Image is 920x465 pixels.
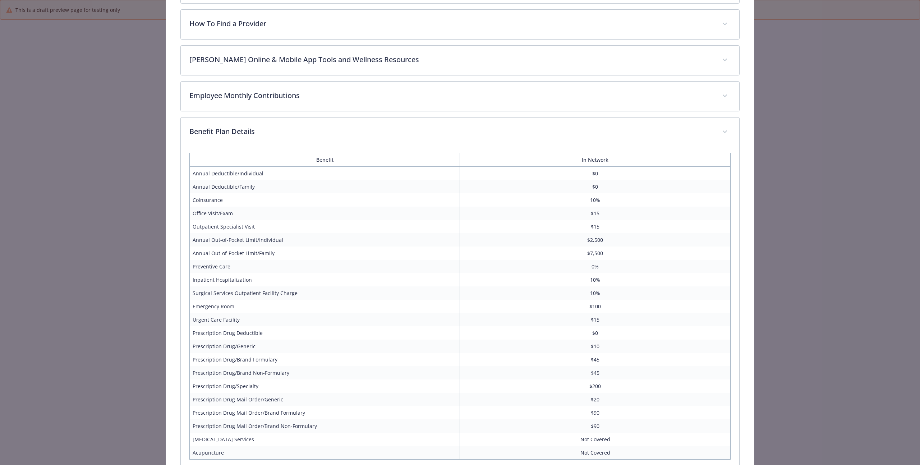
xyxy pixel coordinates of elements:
[460,220,731,233] td: $15
[189,353,460,366] td: Prescription Drug/Brand Formulary
[189,260,460,273] td: Preventive Care
[189,313,460,326] td: Urgent Care Facility
[189,153,460,167] th: Benefit
[189,406,460,419] td: Prescription Drug Mail Order/Brand Formulary
[460,393,731,406] td: $20
[189,340,460,353] td: Prescription Drug/Generic
[460,326,731,340] td: $0
[189,54,713,65] p: [PERSON_NAME] Online & Mobile App Tools and Wellness Resources
[189,167,460,180] td: Annual Deductible/Individual
[460,313,731,326] td: $15
[460,353,731,366] td: $45
[189,247,460,260] td: Annual Out-of-Pocket Limit/Family
[189,126,713,137] p: Benefit Plan Details
[189,207,460,220] td: Office Visit/Exam
[460,247,731,260] td: $7,500
[460,379,731,393] td: $200
[189,18,713,29] p: How To Find a Provider
[460,446,731,460] td: Not Covered
[189,433,460,446] td: [MEDICAL_DATA] Services
[460,300,731,313] td: $100
[181,46,739,75] div: [PERSON_NAME] Online & Mobile App Tools and Wellness Resources
[181,10,739,39] div: How To Find a Provider
[189,446,460,460] td: Acupuncture
[460,406,731,419] td: $90
[460,273,731,286] td: 10%
[460,340,731,353] td: $10
[460,207,731,220] td: $15
[189,379,460,393] td: Prescription Drug/Specialty
[460,193,731,207] td: 10%
[181,118,739,147] div: Benefit Plan Details
[189,286,460,300] td: Surgical Services Outpatient Facility Charge
[189,326,460,340] td: Prescription Drug Deductible
[460,260,731,273] td: 0%
[189,300,460,313] td: Emergency Room
[189,233,460,247] td: Annual Out-of-Pocket Limit/Individual
[189,393,460,406] td: Prescription Drug Mail Order/Generic
[460,167,731,180] td: $0
[460,419,731,433] td: $90
[460,180,731,193] td: $0
[189,273,460,286] td: Inpatient Hospitalization
[189,220,460,233] td: Outpatient Specialist Visit
[460,286,731,300] td: 10%
[189,180,460,193] td: Annual Deductible/Family
[460,233,731,247] td: $2,500
[189,193,460,207] td: Coinsurance
[189,366,460,379] td: Prescription Drug/Brand Non-Formulary
[460,366,731,379] td: $45
[181,82,739,111] div: Employee Monthly Contributions
[460,153,731,167] th: In Network
[460,433,731,446] td: Not Covered
[189,90,713,101] p: Employee Monthly Contributions
[189,419,460,433] td: Prescription Drug Mail Order/Brand Non-Formulary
